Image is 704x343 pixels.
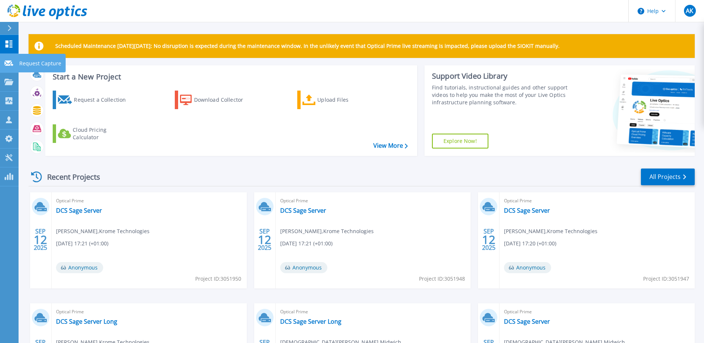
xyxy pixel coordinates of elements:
[280,239,333,248] span: [DATE] 17:21 (+01:00)
[175,91,258,109] a: Download Collector
[419,275,465,283] span: Project ID: 3051948
[280,207,326,214] a: DCS Sage Server
[432,134,488,148] a: Explore Now!
[29,168,110,186] div: Recent Projects
[504,197,690,205] span: Optical Prime
[280,308,466,316] span: Optical Prime
[280,227,374,235] span: [PERSON_NAME] , Krome Technologies
[56,308,242,316] span: Optical Prime
[258,226,272,253] div: SEP 2025
[504,318,550,325] a: DCS Sage Server
[56,318,117,325] a: DCS Sage Server Long
[53,73,407,81] h3: Start a New Project
[317,92,377,107] div: Upload Files
[19,54,61,73] p: Request Capture
[504,308,690,316] span: Optical Prime
[73,126,132,141] div: Cloud Pricing Calculator
[504,227,597,235] span: [PERSON_NAME] , Krome Technologies
[56,197,242,205] span: Optical Prime
[56,227,150,235] span: [PERSON_NAME] , Krome Technologies
[56,239,108,248] span: [DATE] 17:21 (+01:00)
[504,207,550,214] a: DCS Sage Server
[74,92,133,107] div: Request a Collection
[297,91,380,109] a: Upload Files
[504,239,556,248] span: [DATE] 17:20 (+01:00)
[432,71,570,81] div: Support Video Library
[482,226,496,253] div: SEP 2025
[641,169,695,185] a: All Projects
[56,262,103,273] span: Anonymous
[280,197,466,205] span: Optical Prime
[373,142,408,149] a: View More
[482,236,495,243] span: 12
[34,236,47,243] span: 12
[280,318,341,325] a: DCS Sage Server Long
[686,8,693,14] span: AK
[258,236,271,243] span: 12
[56,207,102,214] a: DCS Sage Server
[280,262,327,273] span: Anonymous
[53,91,135,109] a: Request a Collection
[194,92,253,107] div: Download Collector
[55,43,560,49] p: Scheduled Maintenance [DATE][DATE]: No disruption is expected during the maintenance window. In t...
[53,124,135,143] a: Cloud Pricing Calculator
[432,84,570,106] div: Find tutorials, instructional guides and other support videos to help you make the most of your L...
[643,275,689,283] span: Project ID: 3051947
[33,226,48,253] div: SEP 2025
[504,262,551,273] span: Anonymous
[195,275,241,283] span: Project ID: 3051950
